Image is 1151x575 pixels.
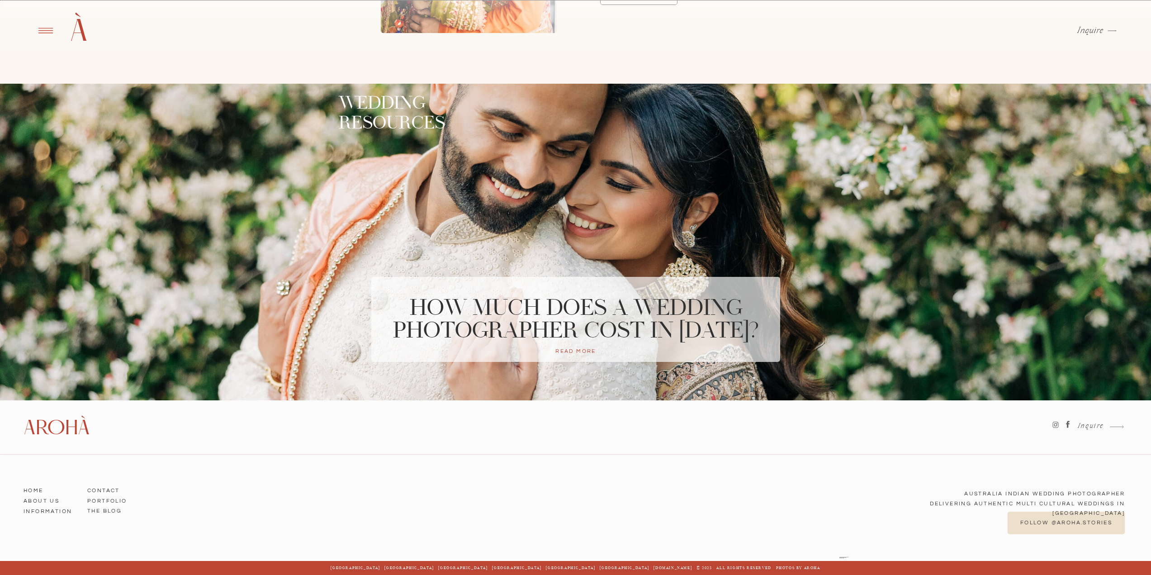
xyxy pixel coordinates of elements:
[24,495,75,504] a: ABOUT US
[87,505,139,513] a: The BLOG
[304,565,847,571] h3: [GEOGRAPHIC_DATA] | [GEOGRAPHIC_DATA] | [GEOGRAPHIC_DATA] | [GEOGRAPHIC_DATA] | [GEOGRAPHIC_DATA]...
[1077,26,1104,35] a: Inquire
[65,11,92,50] a: À
[24,506,75,514] a: Information
[339,93,475,134] h2: Wedding Resources
[839,557,849,561] div: Our website has been reviewed and approved by [DOMAIN_NAME] -
[24,416,87,437] a: Arohà
[839,557,846,558] a: Victoria Photographer Listings
[509,349,643,358] a: Read more
[87,485,139,493] a: Contact
[87,495,139,504] a: Portfolio
[884,489,1125,509] p: Australia Indian Wedding Photographer Delivering Authentic multi cultural Weddings in [GEOGRAPHIC...
[1074,423,1104,431] a: Inquire
[24,485,75,493] a: HOME
[1019,520,1113,526] a: follow @aroha.stories
[379,297,772,342] a: How much does a wedding Photographer cost in [DATE]?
